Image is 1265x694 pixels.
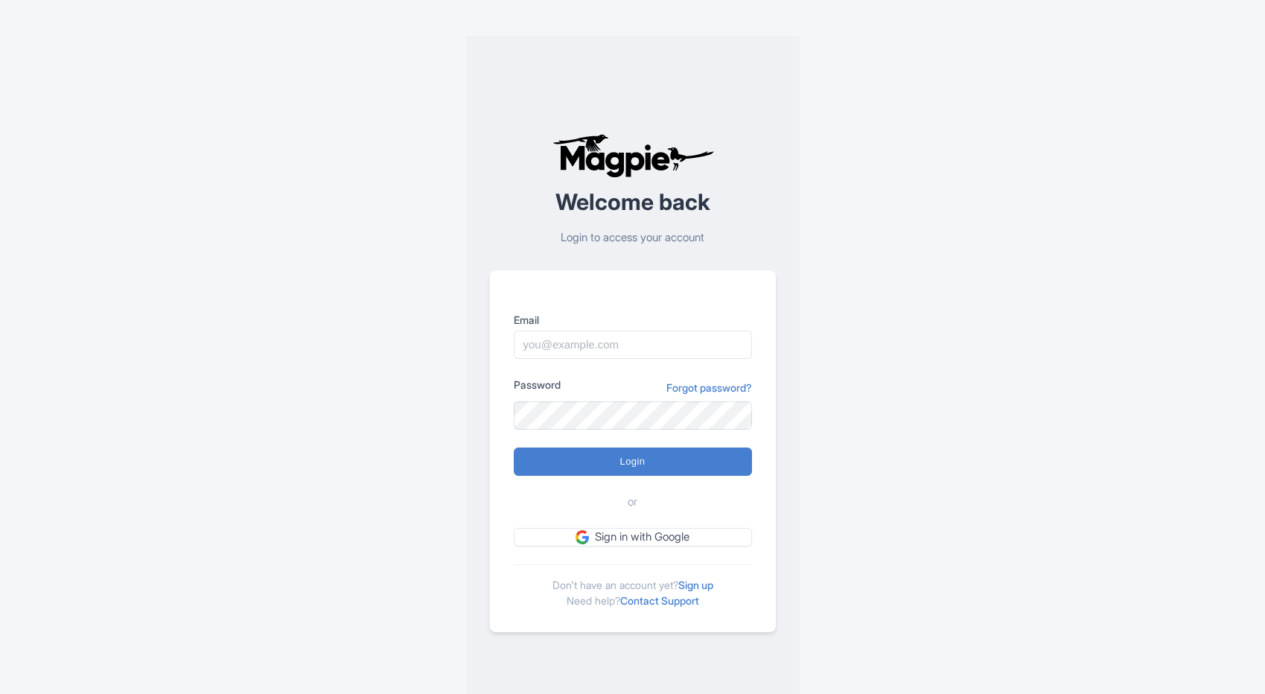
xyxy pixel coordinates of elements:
[514,448,752,476] input: Login
[620,594,699,607] a: Contact Support
[576,530,589,544] img: google.svg
[628,494,637,511] span: or
[514,377,561,392] label: Password
[490,190,776,214] h2: Welcome back
[514,564,752,608] div: Don't have an account yet? Need help?
[549,133,716,178] img: logo-ab69f6fb50320c5b225c76a69d11143b.png
[678,579,713,591] a: Sign up
[666,380,752,395] a: Forgot password?
[490,229,776,246] p: Login to access your account
[514,312,752,328] label: Email
[514,528,752,547] a: Sign in with Google
[514,331,752,359] input: you@example.com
